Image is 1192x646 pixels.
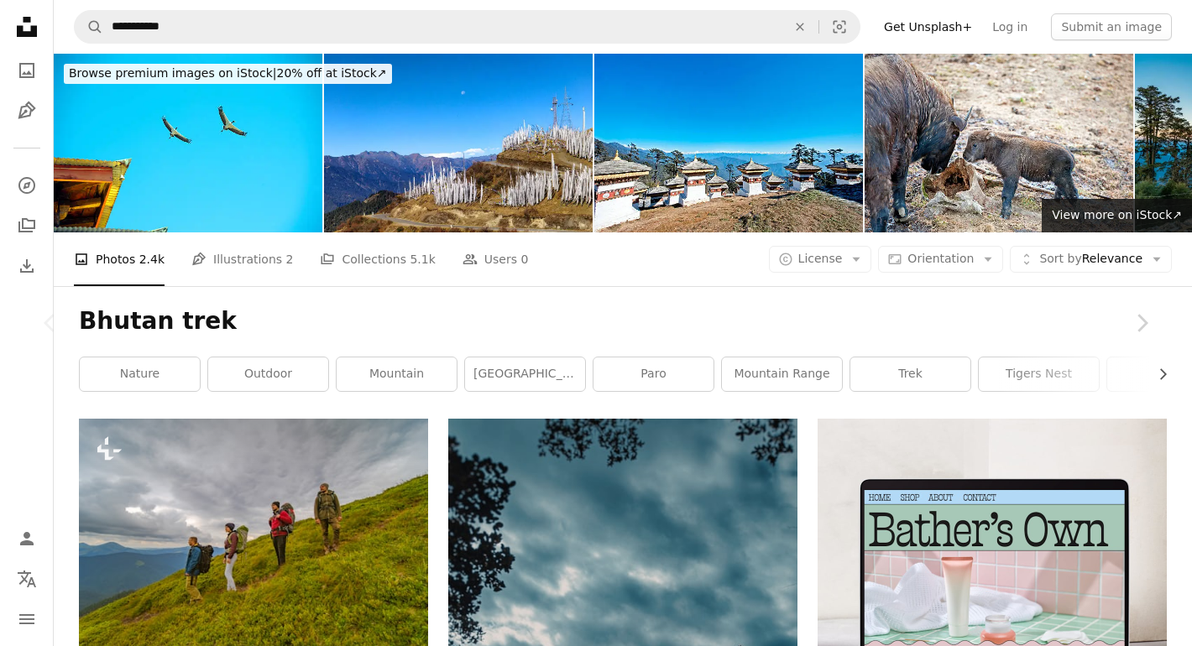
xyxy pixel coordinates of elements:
[10,522,44,555] a: Log in / Sign up
[798,252,843,265] span: License
[10,209,44,242] a: Collections
[769,246,872,273] button: License
[1051,13,1172,40] button: Submit an image
[10,94,44,128] a: Illustrations
[64,64,392,84] div: 20% off at iStock ↗
[10,169,44,202] a: Explore
[1052,208,1182,221] span: View more on iStock ↗
[324,54,593,232] img: Bhutan Chele la Pass scenic mountain view with prayer flags.
[979,357,1099,391] a: tigers nest
[75,11,103,43] button: Search Unsplash
[79,527,428,542] a: The four people with backpacks standing on the green mountain
[1039,251,1142,268] span: Relevance
[286,250,294,268] span: 2
[80,357,200,391] a: nature
[1042,199,1192,232] a: View more on iStock↗
[54,54,402,94] a: Browse premium images on iStock|20% off at iStock↗
[1010,246,1172,273] button: Sort byRelevance
[208,357,328,391] a: outdoor
[907,252,974,265] span: Orientation
[874,13,982,40] a: Get Unsplash+
[850,357,970,391] a: trek
[54,54,322,232] img: Pair of migrating Black necked Cranes, Gangtey Valley, Bhutan
[1091,242,1192,404] a: Next
[10,54,44,87] a: Photos
[10,562,44,596] button: Language
[819,11,860,43] button: Visual search
[722,357,842,391] a: mountain range
[594,54,863,232] img: Wide angle view of the Druk Wangyal Chortens, Dochula Pass, Thimpu, Bhutan
[410,250,435,268] span: 5.1k
[69,66,276,80] span: Browse premium images on iStock |
[865,54,1133,232] img: Rare Takin mother and calf, Bhutan.
[337,357,457,391] a: mountain
[878,246,1003,273] button: Orientation
[1039,252,1081,265] span: Sort by
[74,10,860,44] form: Find visuals sitewide
[593,357,714,391] a: paro
[521,250,529,268] span: 0
[982,13,1038,40] a: Log in
[10,602,44,636] button: Menu
[465,357,585,391] a: [GEOGRAPHIC_DATA]
[463,232,529,286] a: Users 0
[782,11,818,43] button: Clear
[320,232,435,286] a: Collections 5.1k
[79,306,1167,336] h1: Bhutan trek
[191,232,293,286] a: Illustrations 2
